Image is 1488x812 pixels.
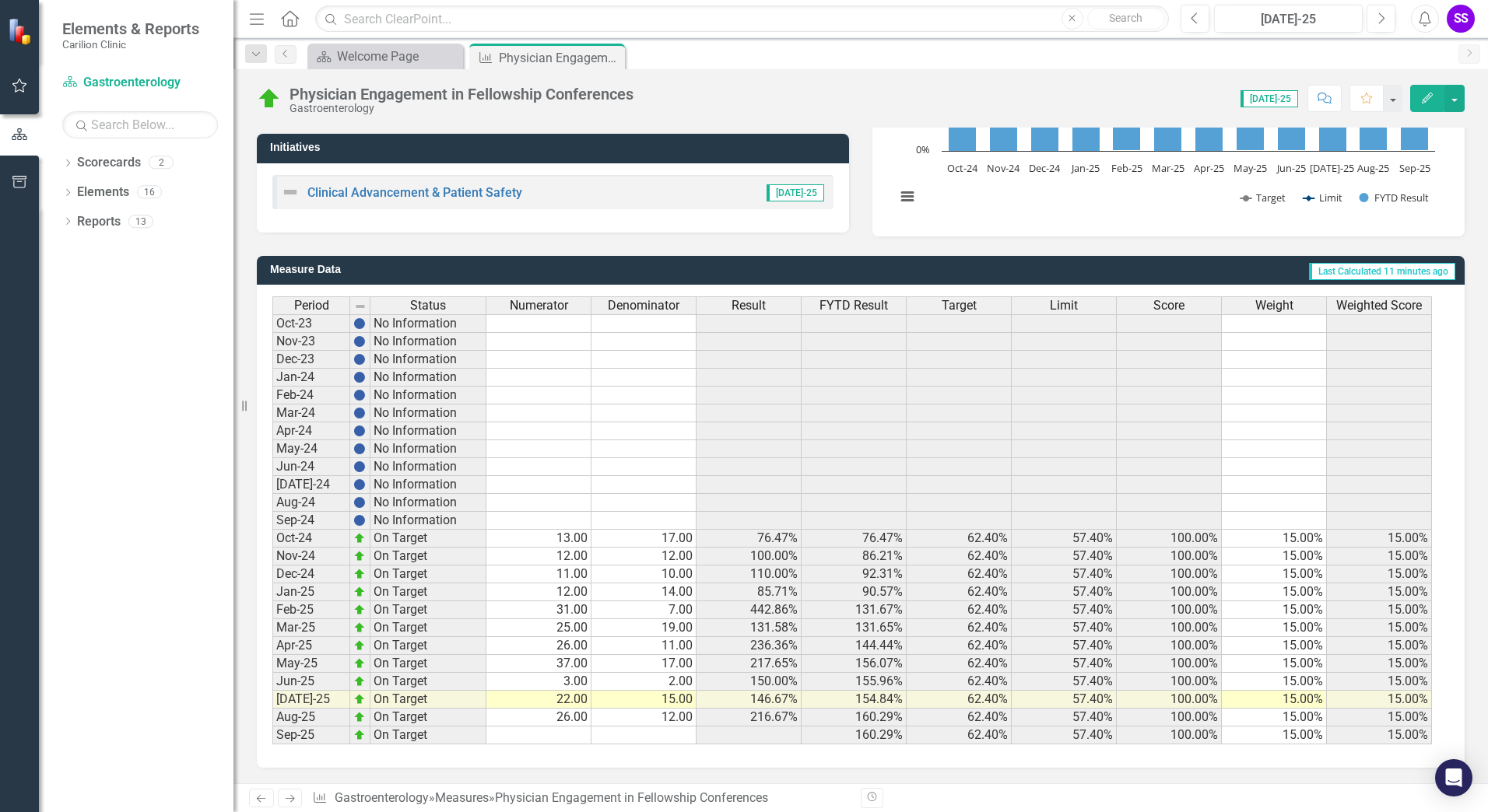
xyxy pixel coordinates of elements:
button: SS [1447,5,1475,33]
td: 15.00% [1327,691,1432,709]
td: On Target [370,691,486,709]
img: zOikAAAAAElFTkSuQmCC [353,729,366,741]
td: 15.00% [1222,619,1327,637]
div: Open Intercom Messenger [1435,759,1472,796]
img: zOikAAAAAElFTkSuQmCC [353,621,366,634]
button: View chart menu, Chart [897,186,918,208]
td: 92.31% [802,565,907,583]
text: [DATE]-25 [1310,161,1354,175]
td: 110.00% [697,565,802,583]
td: 57.40% [1012,691,1117,709]
td: Jan-24 [272,369,350,387]
img: 8DAGhfEEPCf229AAAAAElFTkSuQmCC [354,300,367,313]
td: 160.29% [802,726,907,744]
td: Feb-25 [272,601,350,619]
td: 131.58% [697,619,802,637]
td: 12.00 [591,548,697,565]
td: On Target [370,565,486,583]
td: 12.00 [591,709,697,726]
td: 15.00% [1222,583,1327,601]
td: 217.65% [697,655,802,673]
td: On Target [370,619,486,637]
td: 154.84% [802,691,907,709]
img: BgCOk07PiH71IgAAAABJRU5ErkJggg== [353,460,366,473]
a: Reports [77,213,121,231]
td: 236.36% [697,637,802,655]
td: 37.00 [486,655,591,673]
td: 62.40% [907,565,1012,583]
td: 57.40% [1012,619,1117,637]
td: 100.00% [1117,655,1222,673]
td: 15.00% [1327,619,1432,637]
td: No Information [370,494,486,512]
td: Apr-25 [272,637,350,655]
div: 13 [128,215,153,228]
td: 2.00 [591,673,697,691]
img: BgCOk07PiH71IgAAAABJRU5ErkJggg== [353,389,366,401]
div: 2 [149,156,174,170]
td: 15.00% [1327,601,1432,619]
td: 62.40% [907,709,1012,726]
td: 155.96% [802,673,907,691]
td: 100.00% [1117,619,1222,637]
img: BgCOk07PiH71IgAAAABJRU5ErkJggg== [353,514,366,527]
button: [DATE]-25 [1214,5,1363,33]
td: 57.40% [1012,583,1117,601]
text: Oct-24 [947,161,978,175]
td: Aug-24 [272,494,350,512]
td: On Target [370,726,486,744]
span: Period [294,299,329,313]
td: Jun-24 [272,458,350,476]
td: 12.00 [486,548,591,565]
td: 100.00% [1117,673,1222,691]
td: 57.40% [1012,565,1117,583]
a: Welcome Page [311,47,459,66]
text: Jun-25 [1276,161,1306,175]
td: 100.00% [1117,548,1222,565]
td: 15.00% [1222,530,1327,548]
img: Not Defined [281,183,300,201]
text: Mar-25 [1152,161,1184,175]
td: 160.29% [802,709,907,726]
td: [DATE]-24 [272,476,350,494]
a: Gastroenterology [335,790,429,805]
img: BgCOk07PiH71IgAAAABJRU5ErkJggg== [353,496,366,509]
td: 15.00% [1222,565,1327,583]
img: zOikAAAAAElFTkSuQmCC [353,657,366,670]
span: Score [1153,299,1184,313]
td: 15.00% [1222,691,1327,709]
td: 85.71% [697,583,802,601]
td: Mar-24 [272,404,350,422]
img: zOikAAAAAElFTkSuQmCC [353,532,366,544]
td: Sep-25 [272,726,350,744]
span: Target [942,299,977,313]
td: 62.40% [907,530,1012,548]
td: 57.40% [1012,726,1117,744]
td: 100.00% [1117,601,1222,619]
td: 26.00 [486,709,591,726]
td: No Information [370,369,486,387]
div: Physician Engagement in Fellowship Conferences [290,86,633,103]
td: Nov-24 [272,548,350,565]
td: No Information [370,458,486,476]
td: 57.40% [1012,530,1117,548]
img: BgCOk07PiH71IgAAAABJRU5ErkJggg== [353,335,366,348]
div: Welcome Page [337,47,459,66]
td: 15.00% [1327,565,1432,583]
span: Denominator [608,299,679,313]
td: No Information [370,404,486,422]
td: Mar-25 [272,619,350,637]
td: Dec-24 [272,565,350,583]
input: Search Below... [62,111,218,138]
td: May-24 [272,440,350,458]
img: zOikAAAAAElFTkSuQmCC [353,568,366,580]
td: 12.00 [486,583,591,601]
td: 57.40% [1012,709,1117,726]
img: BgCOk07PiH71IgAAAABJRU5ErkJggg== [353,353,366,366]
img: zOikAAAAAElFTkSuQmCC [353,693,366,705]
div: Physician Engagement in Fellowship Conferences [495,790,768,805]
td: 15.00% [1327,709,1432,726]
td: On Target [370,637,486,655]
text: Aug-25 [1357,161,1389,175]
